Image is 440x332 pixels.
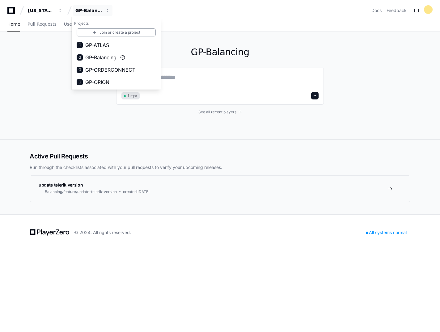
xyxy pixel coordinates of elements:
span: update telerik version [39,182,83,187]
span: GP-Balancing [85,54,116,61]
div: G [77,42,83,48]
span: created [DATE] [123,189,150,194]
a: Pull Requests [27,17,56,32]
span: GP-ORDERCONNECT [85,66,135,74]
a: See all recent players [116,110,324,115]
button: [US_STATE] Pacific [25,5,65,16]
div: G [77,54,83,61]
a: Docs [371,7,382,14]
div: All systems normal [362,228,410,237]
h1: GP-Balancing [116,47,324,58]
span: GP-ATLAS [85,41,109,49]
a: Join or create a project [77,28,156,36]
span: Users [64,22,76,26]
div: GP-Balancing [75,7,102,14]
a: Home [7,17,20,32]
button: Feedback [387,7,407,14]
span: Pull Requests [27,22,56,26]
h1: Projects [72,19,161,28]
span: GP-ORION [85,78,109,86]
span: See all recent players [198,110,236,115]
div: G [77,67,83,73]
a: Users [64,17,76,32]
span: Home [7,22,20,26]
div: [US_STATE] Pacific [72,17,161,90]
div: [US_STATE] Pacific [28,7,54,14]
span: 1 repo [128,94,137,98]
div: © 2024. All rights reserved. [74,229,131,236]
div: G [77,79,83,85]
p: Run through the checklists associated with your pull requests to verify your upcoming releases. [30,164,410,170]
span: Balancing/feature/update-telerik-version [45,189,117,194]
button: GP-Balancing [73,5,112,16]
a: update telerik versionBalancing/feature/update-telerik-versioncreated [DATE] [30,176,410,202]
h2: Active Pull Requests [30,152,410,161]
